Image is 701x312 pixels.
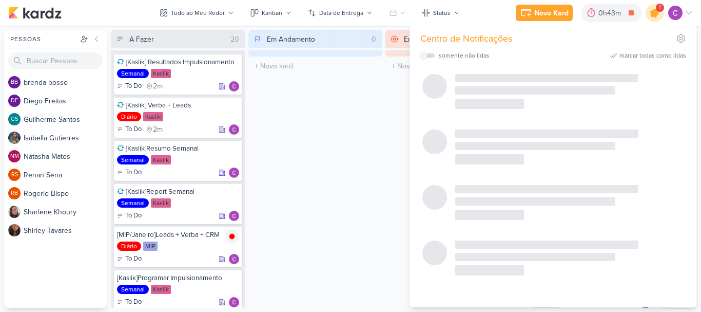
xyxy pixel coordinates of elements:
[229,81,239,91] img: Carlos Lima
[8,113,21,125] div: Guilherme Santos
[8,132,21,144] img: Isabella Gutierres
[125,297,142,307] p: To Do
[367,34,380,45] div: 0
[24,207,107,217] div: S h a r l e n e K h o u r y
[117,168,142,178] div: To Do
[10,154,19,159] p: NM
[8,187,21,199] div: Rogerio Bispo
[151,198,171,208] div: Kaslik
[117,69,149,78] div: Semanal
[117,81,142,91] div: To Do
[8,224,21,236] img: Shirley Tavares
[225,229,239,244] img: tracking
[117,254,142,264] div: To Do
[229,254,239,264] img: Carlos Lima
[534,8,569,19] div: Novo Kard
[229,297,239,307] img: Carlos Lima
[229,124,239,135] div: Responsável: Carlos Lima
[125,124,142,135] p: To Do
[125,254,142,264] p: To Do
[229,168,239,178] img: Carlos Lima
[11,172,18,178] p: RS
[229,254,239,264] div: Responsável: Carlos Lima
[8,34,78,44] div: Pessoas
[24,77,107,88] div: b r e n d a b o s s o
[8,150,21,162] div: Natasha Matos
[516,5,573,21] button: Novo Kard
[151,155,171,164] div: Kaslik
[24,225,107,236] div: S h i r l e y T a v a r e s
[250,59,381,74] input: + Novo kard
[229,124,239,135] img: Carlos Lima
[229,168,239,178] div: Responsável: Carlos Lima
[619,51,686,60] div: marcar todas como lidas
[226,34,243,45] div: 20
[8,95,21,107] div: Diego Freitas
[11,98,18,104] p: DF
[229,81,239,91] div: Responsável: Carlos Lima
[11,117,18,122] p: GS
[117,144,239,153] div: [Kaslik]Resumo Semanal
[11,191,18,196] p: RB
[146,124,163,135] div: último check-in há 2 meses
[143,112,163,121] div: Kaslik
[8,52,103,69] input: Buscar Pessoas
[151,285,171,294] div: Kaslik
[668,6,683,20] img: Carlos Lima
[125,211,142,221] p: To Do
[151,69,171,78] div: Kaslik
[420,32,512,46] div: Centro de Notificações
[153,126,163,133] span: 2m
[11,80,18,85] p: bb
[125,81,142,91] p: To Do
[24,133,107,143] div: I s a b e l l a G u t i e r r e s
[404,34,438,45] div: Em Espera
[146,81,163,91] div: último check-in há 2 meses
[8,169,21,181] div: Renan Sena
[659,4,661,12] span: 1
[117,285,149,294] div: Semanal
[117,58,239,67] div: [Kaslik] Resultados Impulsionamento
[117,101,239,110] div: [Kaslik] Verba + Leads
[24,188,107,199] div: R o g e r i o B i s p o
[117,124,142,135] div: To Do
[229,211,239,221] img: Carlos Lima
[117,198,149,208] div: Semanal
[117,187,239,196] div: [Kaslik]Report Semanal
[129,34,154,45] div: A Fazer
[117,297,142,307] div: To Do
[117,230,239,240] div: [MIP/Janeiro]Leads + Verba + CRM
[387,59,518,74] input: + Novo kard
[117,211,142,221] div: To Do
[8,206,21,218] img: Sharlene Khoury
[8,76,21,88] div: brenda bosso
[229,211,239,221] div: Responsável: Carlos Lima
[267,34,315,45] div: Em Andamento
[598,8,624,19] div: 0h43m
[229,297,239,307] div: Responsável: Carlos Lima
[153,83,163,90] span: 2m
[24,114,107,125] div: G u i l h e r m e S a n t o s
[24,96,107,106] div: D i e g o F r e i t a s
[117,242,141,251] div: Diário
[24,151,107,162] div: N a t a s h a M a t o s
[117,112,141,121] div: Diário
[143,242,158,251] div: MIP
[24,170,107,180] div: R e n a n S e n a
[117,155,149,164] div: Semanal
[117,273,239,283] div: [Kaslik]Programar Impulsionamento
[125,168,142,178] p: To Do
[439,51,490,60] div: somente não lidas
[8,7,62,19] img: kardz.app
